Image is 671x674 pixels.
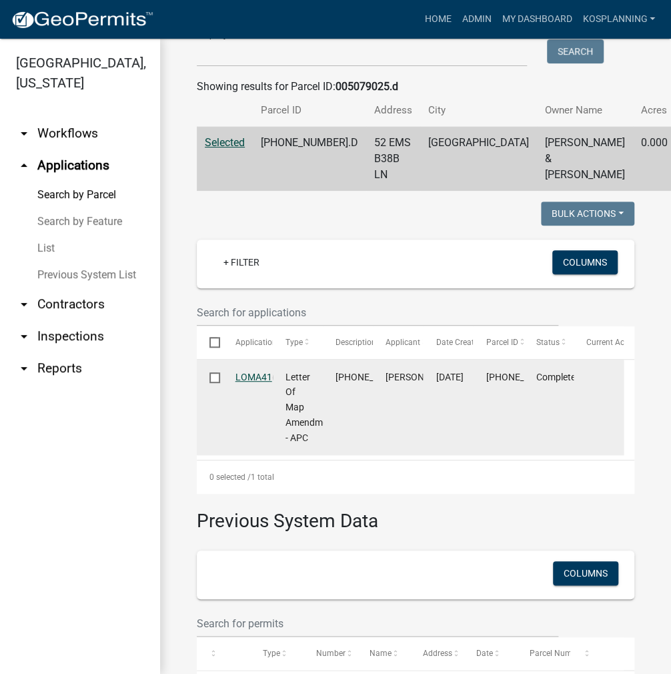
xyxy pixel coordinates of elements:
[197,326,222,358] datatable-header-cell: Select
[222,326,272,358] datatable-header-cell: Application Number
[476,649,493,658] span: Date
[285,338,303,347] span: Type
[197,79,634,95] div: Showing results for Parcel ID:
[496,7,577,32] a: My Dashboard
[16,360,32,376] i: arrow_drop_down
[517,637,570,669] datatable-header-cell: Parcel Number
[197,610,558,637] input: Search for permits
[357,637,410,669] datatable-header-cell: Name
[530,649,584,658] span: Parcel Number
[423,326,473,358] datatable-header-cell: Date Created
[197,460,634,494] div: 1 total
[420,127,537,192] td: [GEOGRAPHIC_DATA]
[436,338,482,347] span: Date Created
[536,338,560,347] span: Status
[253,127,366,192] td: [PHONE_NUMBER].D
[370,649,392,658] span: Name
[410,637,464,669] datatable-header-cell: Address
[553,561,618,585] button: Columns
[386,338,420,347] span: Applicant
[386,372,457,382] span: Matt Sandy
[473,326,523,358] datatable-header-cell: Parcel ID
[316,649,346,658] span: Number
[16,328,32,344] i: arrow_drop_down
[419,7,456,32] a: Home
[213,250,270,274] a: + Filter
[285,372,341,443] span: Letter Of Map Amendments - APC
[16,125,32,141] i: arrow_drop_down
[577,7,660,32] a: kosplanning
[420,95,537,126] th: City
[541,202,634,226] button: Bulk Actions
[253,95,366,126] th: Parcel ID
[205,136,245,149] a: Selected
[547,39,604,63] button: Search
[456,7,496,32] a: Admin
[209,472,251,482] span: 0 selected /
[323,326,373,358] datatable-header-cell: Description
[335,372,423,382] span: 005-079-025.D
[335,338,376,347] span: Description
[303,637,357,669] datatable-header-cell: Number
[273,326,323,358] datatable-header-cell: Type
[16,157,32,174] i: arrow_drop_up
[16,296,32,312] i: arrow_drop_down
[486,372,574,382] span: 005-079-025.D
[524,326,574,358] datatable-header-cell: Status
[263,649,280,658] span: Type
[197,299,558,326] input: Search for applications
[197,494,634,535] h3: Previous System Data
[537,127,633,192] td: [PERSON_NAME] & [PERSON_NAME]
[536,372,581,382] span: Completed
[423,649,452,658] span: Address
[235,372,272,382] a: LOMA41
[366,127,420,192] td: 52 EMS B38B LN
[436,372,463,382] span: 10/14/2022
[235,370,260,385] div: ( )
[464,637,517,669] datatable-header-cell: Date
[552,250,618,274] button: Columns
[574,326,624,358] datatable-header-cell: Current Activity
[373,326,423,358] datatable-header-cell: Applicant
[335,80,398,93] strong: 005079025.d
[486,338,518,347] span: Parcel ID
[366,95,420,126] th: Address
[250,637,303,669] datatable-header-cell: Type
[537,95,633,126] th: Owner Name
[586,338,642,347] span: Current Activity
[235,338,308,347] span: Application Number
